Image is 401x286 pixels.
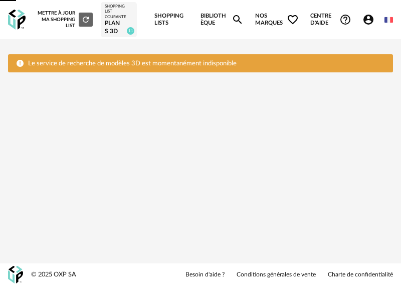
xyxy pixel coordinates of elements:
img: OXP [8,10,26,30]
div: Shopping List courante [105,4,133,20]
span: Account Circle icon [362,14,374,26]
a: Besoin d'aide ? [185,271,225,279]
div: © 2025 OXP SA [31,270,76,279]
span: Centre d'aideHelp Circle Outline icon [310,13,351,27]
span: 11 [127,27,134,35]
span: Magnify icon [232,14,244,26]
a: Conditions générales de vente [237,271,316,279]
span: Heart Outline icon [287,14,299,26]
a: Charte de confidentialité [328,271,393,279]
span: Le service de recherche de modèles 3D est momentanément indisponible [28,60,237,67]
img: OXP [8,266,23,283]
span: Refresh icon [81,17,90,22]
div: Mettre à jour ma Shopping List [37,10,92,29]
a: Shopping List courante Plans 3D 11 [105,4,133,35]
img: fr [384,16,393,24]
span: Help Circle Outline icon [339,14,351,26]
span: Account Circle icon [362,14,379,26]
div: Plans 3D [105,20,133,35]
